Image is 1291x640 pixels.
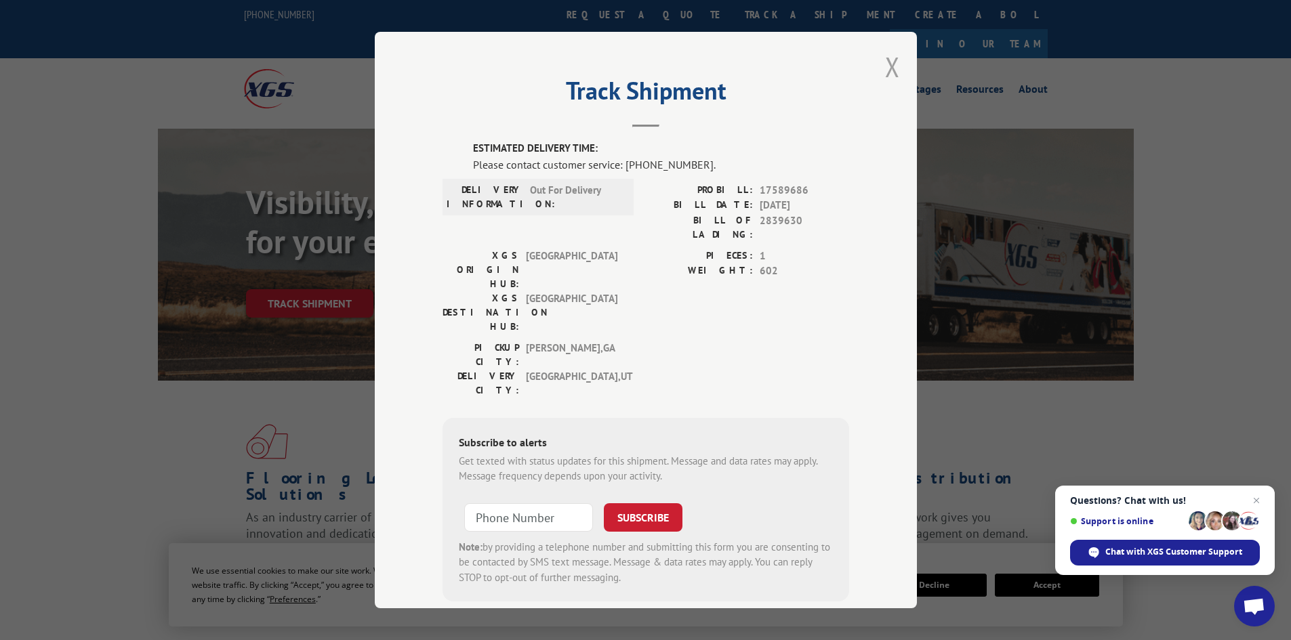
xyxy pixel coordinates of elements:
label: DELIVERY CITY: [443,369,519,398]
div: Subscribe to alerts [459,434,833,454]
span: 602 [760,263,849,279]
label: DELIVERY INFORMATION: [447,183,523,211]
label: PICKUP CITY: [443,341,519,369]
label: XGS DESTINATION HUB: [443,291,519,334]
span: Chat with XGS Customer Support [1105,546,1242,558]
span: Out For Delivery [530,183,621,211]
input: Phone Number [464,503,593,532]
span: 17589686 [760,183,849,198]
a: Open chat [1234,586,1275,626]
strong: Note: [459,540,483,553]
span: [GEOGRAPHIC_DATA] [526,249,617,291]
h2: Track Shipment [443,81,849,107]
span: [PERSON_NAME] , GA [526,341,617,369]
span: 1 [760,249,849,264]
span: Support is online [1070,516,1184,526]
span: [GEOGRAPHIC_DATA] , UT [526,369,617,398]
button: Close modal [885,49,900,85]
button: SUBSCRIBE [604,503,682,532]
div: Please contact customer service: [PHONE_NUMBER]. [473,156,849,173]
span: 2839630 [760,213,849,242]
span: [DATE] [760,198,849,213]
div: by providing a telephone number and submitting this form you are consenting to be contacted by SM... [459,540,833,586]
label: BILL OF LADING: [646,213,753,242]
span: Chat with XGS Customer Support [1070,540,1260,566]
label: PROBILL: [646,183,753,198]
label: PIECES: [646,249,753,264]
span: [GEOGRAPHIC_DATA] [526,291,617,334]
label: XGS ORIGIN HUB: [443,249,519,291]
label: BILL DATE: [646,198,753,213]
label: ESTIMATED DELIVERY TIME: [473,141,849,156]
div: Get texted with status updates for this shipment. Message and data rates may apply. Message frequ... [459,454,833,484]
label: WEIGHT: [646,263,753,279]
span: Questions? Chat with us! [1070,495,1260,506]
